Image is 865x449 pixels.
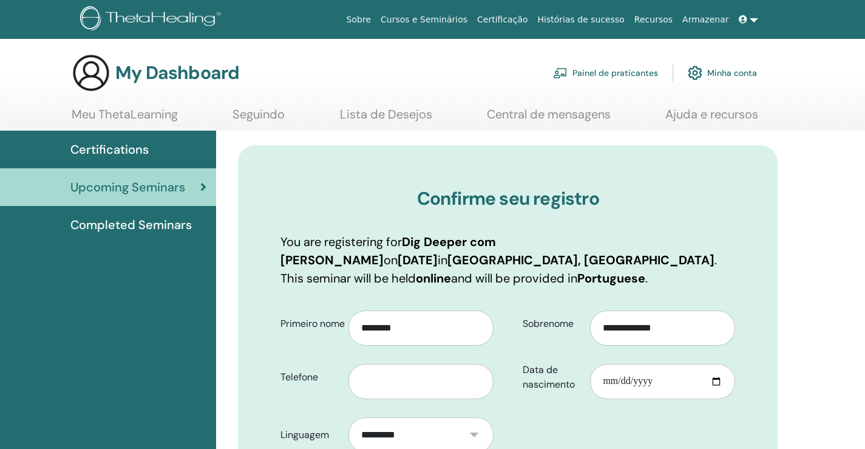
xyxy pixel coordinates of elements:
[398,252,438,268] b: [DATE]
[271,312,348,335] label: Primeiro nome
[115,62,239,84] h3: My Dashboard
[629,9,677,31] a: Recursos
[271,366,348,389] label: Telefone
[72,53,110,92] img: generic-user-icon.jpg
[472,9,532,31] a: Certificação
[514,358,591,396] label: Data de nascimento
[271,423,348,447] label: Linguagem
[280,233,735,287] p: You are registering for on in . This seminar will be held and will be provided in .
[416,270,451,286] b: online
[677,9,733,31] a: Armazenar
[688,63,702,83] img: cog.svg
[665,107,758,131] a: Ajuda e recursos
[340,107,432,131] a: Lista de Desejos
[80,6,225,33] img: logo.png
[70,140,149,159] span: Certifications
[376,9,472,31] a: Cursos e Seminários
[553,60,658,86] a: Painel de praticantes
[514,312,591,335] label: Sobrenome
[533,9,629,31] a: Histórias de sucesso
[688,60,757,86] a: Minha conta
[342,9,376,31] a: Sobre
[577,270,645,286] b: Portuguese
[553,67,568,78] img: chalkboard-teacher.svg
[280,188,735,210] h3: Confirme seu registro
[232,107,285,131] a: Seguindo
[447,252,714,268] b: [GEOGRAPHIC_DATA], [GEOGRAPHIC_DATA]
[70,178,185,196] span: Upcoming Seminars
[72,107,178,131] a: Meu ThetaLearning
[70,216,192,234] span: Completed Seminars
[487,107,611,131] a: Central de mensagens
